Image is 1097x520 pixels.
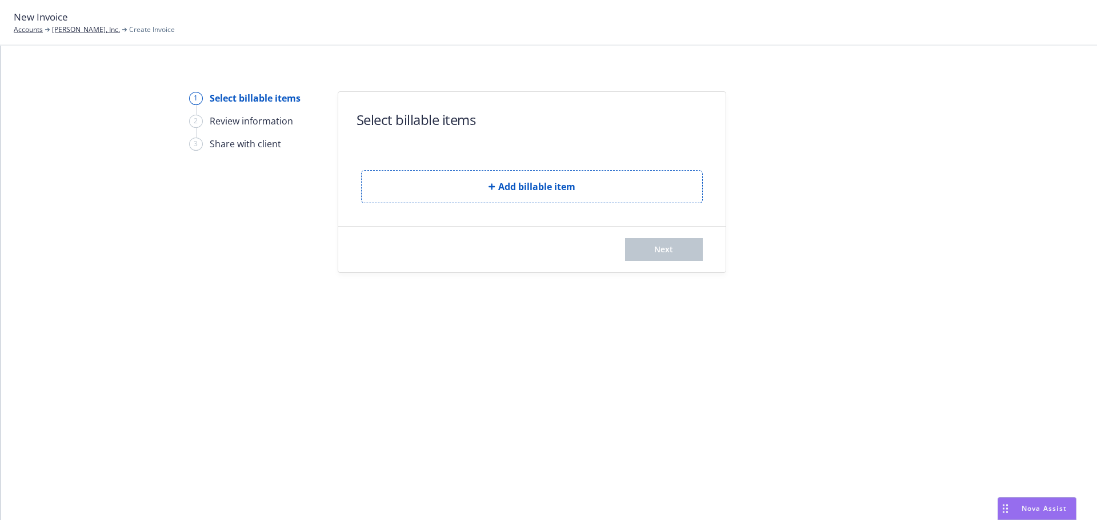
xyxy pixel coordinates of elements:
[210,137,281,151] div: Share with client
[1022,503,1067,513] span: Nova Assist
[625,238,703,261] button: Next
[498,180,575,194] span: Add billable item
[210,114,293,128] div: Review information
[998,498,1012,519] div: Drag to move
[189,92,203,105] div: 1
[210,91,301,105] div: Select billable items
[189,138,203,151] div: 3
[129,25,175,35] span: Create Invoice
[361,170,703,203] button: Add billable item
[14,10,68,25] span: New Invoice
[357,110,476,129] h1: Select billable items
[189,115,203,128] div: 2
[14,25,43,35] a: Accounts
[654,244,673,255] span: Next
[52,25,120,35] a: [PERSON_NAME], Inc.
[998,497,1076,520] button: Nova Assist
